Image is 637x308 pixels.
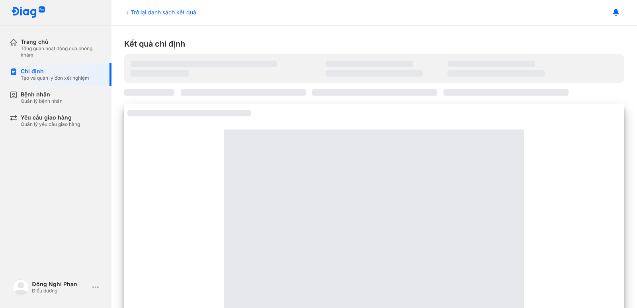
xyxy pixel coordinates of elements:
div: Kết quả chỉ định [124,38,624,49]
div: Đông Nghi Phan [32,281,89,288]
div: Chỉ định [21,68,89,75]
div: Trang chủ [21,38,102,45]
img: logo [13,279,29,295]
div: Quản lý bệnh nhân [21,98,63,104]
div: Trở lại danh sách kết quả [124,8,196,16]
img: logo [11,6,45,19]
div: Tổng quan hoạt động của phòng khám [21,45,102,58]
div: Bệnh nhân [21,91,63,98]
div: Điều dưỡng [32,288,89,294]
div: Tạo và quản lý đơn xét nghiệm [21,75,89,81]
div: Quản lý yêu cầu giao hàng [21,121,80,128]
div: Yêu cầu giao hàng [21,114,80,121]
